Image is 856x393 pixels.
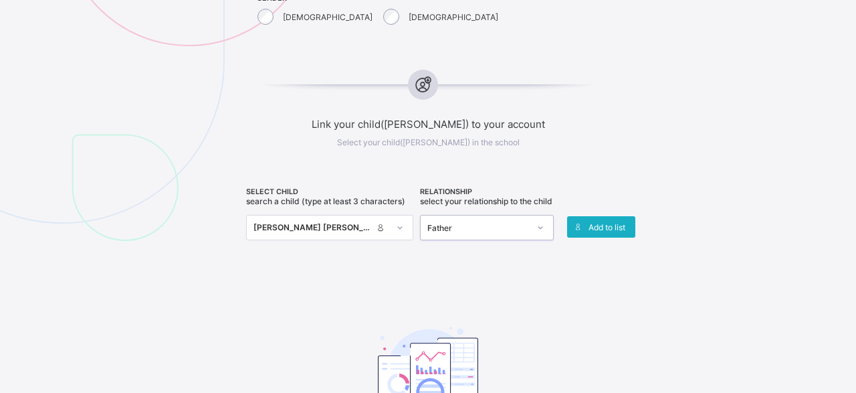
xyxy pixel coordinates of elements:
[246,196,405,206] span: Search a child (type at least 3 characters)
[420,187,554,196] span: RELATIONSHIP
[427,223,529,233] div: Father
[588,222,625,232] span: Add to list
[337,137,520,147] span: Select your child([PERSON_NAME]) in the school
[246,187,413,196] span: SELECT CHILD
[409,12,498,22] label: [DEMOGRAPHIC_DATA]
[420,196,552,206] span: Select your relationship to the child
[253,221,372,234] div: [PERSON_NAME] [PERSON_NAME]
[283,12,372,22] label: [DEMOGRAPHIC_DATA]
[214,118,642,131] span: Link your child([PERSON_NAME]) to your account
